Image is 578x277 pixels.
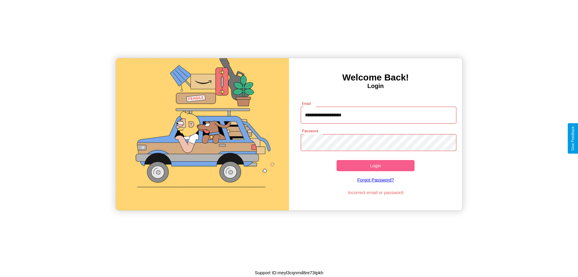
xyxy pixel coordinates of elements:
button: Login [337,160,415,171]
a: Forgot Password? [298,171,454,188]
label: Email [302,101,311,106]
p: Support ID: meyl3cqnmd8re73tpkh [255,269,323,277]
p: Incorrect email or password [298,188,454,197]
h3: Welcome Back! [289,72,462,83]
label: Password [302,128,318,134]
h4: Login [289,83,462,90]
div: Give Feedback [571,126,575,151]
img: gif [116,58,289,210]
